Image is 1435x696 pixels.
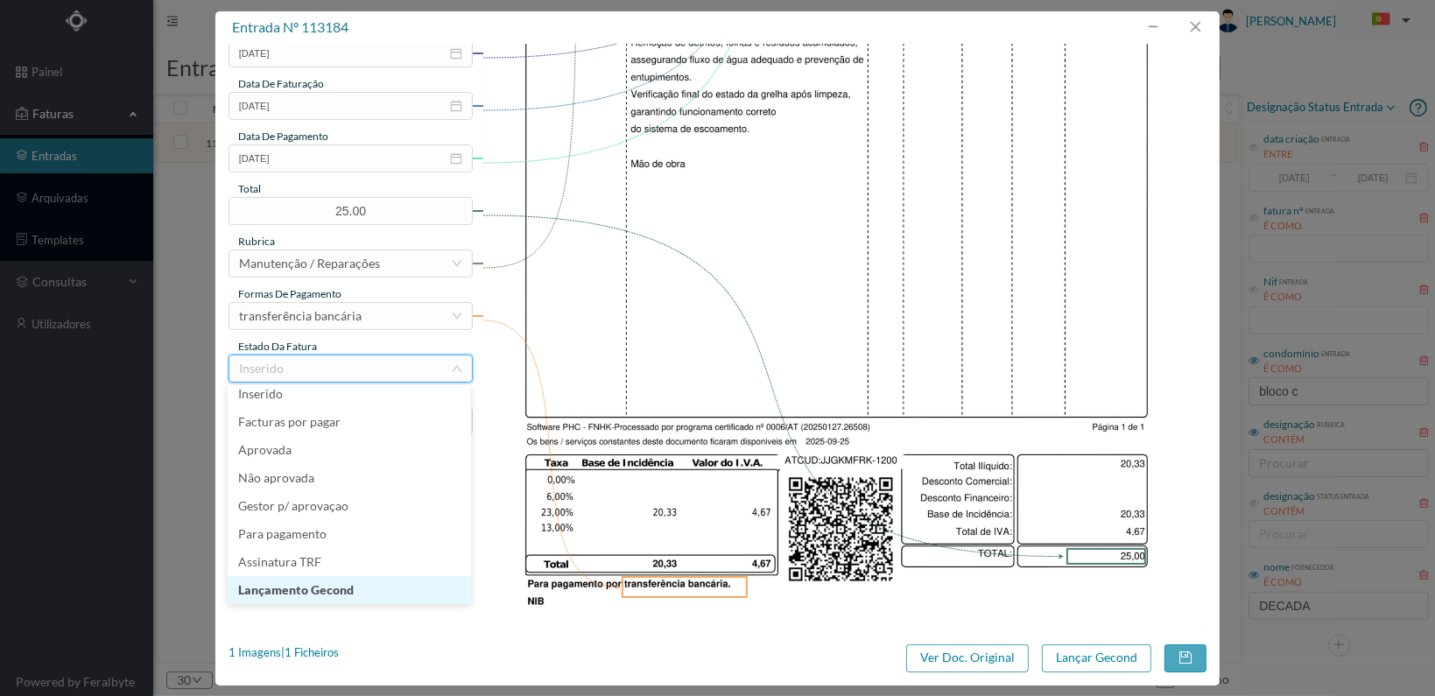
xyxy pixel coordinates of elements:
[906,644,1029,672] button: Ver Doc. Original
[228,408,471,436] li: Facturas por pagar
[452,258,462,269] i: icon: down
[228,436,471,464] li: Aprovada
[228,548,471,576] li: Assinatura TRF
[450,152,462,165] i: icon: calendar
[239,303,362,329] div: transferência bancária
[228,520,471,548] li: Para pagamento
[228,380,471,408] li: Inserido
[228,576,471,604] li: Lançamento Gecond
[452,363,462,374] i: icon: down
[1358,6,1417,34] button: PT
[238,77,324,90] span: data de faturação
[228,492,471,520] li: Gestor p/ aprovaçao
[229,644,339,662] div: 1 Imagens | 1 Ficheiros
[232,18,348,35] span: entrada nº 113184
[238,182,261,195] span: total
[1042,644,1151,672] button: Lançar Gecond
[238,340,317,353] span: estado da fatura
[450,100,462,112] i: icon: calendar
[238,130,328,143] span: data de pagamento
[452,311,462,321] i: icon: down
[239,250,380,277] div: Manutenção / Reparações
[228,464,471,492] li: Não aprovada
[238,287,341,300] span: Formas de Pagamento
[238,235,275,248] span: rubrica
[450,47,462,60] i: icon: calendar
